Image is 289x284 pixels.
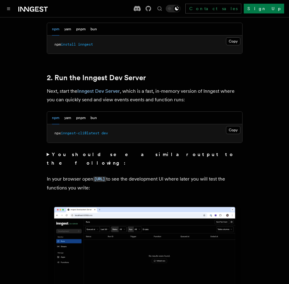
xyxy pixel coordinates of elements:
[5,5,12,12] button: Toggle navigation
[156,5,163,12] button: Find something...
[52,23,59,35] button: npm
[52,112,59,124] button: npm
[78,42,93,47] span: inngest
[226,126,240,134] button: Copy
[91,23,97,35] button: bun
[47,73,146,82] a: 2. Run the Inngest Dev Server
[77,88,120,94] a: Inngest Dev Server
[244,4,284,13] a: Sign Up
[64,23,71,35] button: yarn
[61,131,99,135] span: inngest-cli@latest
[47,175,243,192] p: In your browser open to see the development UI where later you will test the functions you write:
[47,87,243,104] p: Next, start the , which is a fast, in-memory version of Inngest where you can quickly send and vi...
[185,4,241,13] a: Contact sales
[166,5,180,12] button: Toggle dark mode
[47,151,235,166] strong: You should see a similar output to the following:
[76,23,86,35] button: pnpm
[102,131,108,135] span: dev
[64,112,71,124] button: yarn
[54,42,61,47] span: npm
[47,150,243,167] summary: You should see a similar output to the following:
[54,131,61,135] span: npx
[91,112,97,124] button: bun
[76,112,86,124] button: pnpm
[93,177,106,182] code: [URL]
[61,42,76,47] span: install
[93,176,106,182] a: [URL]
[226,37,240,45] button: Copy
